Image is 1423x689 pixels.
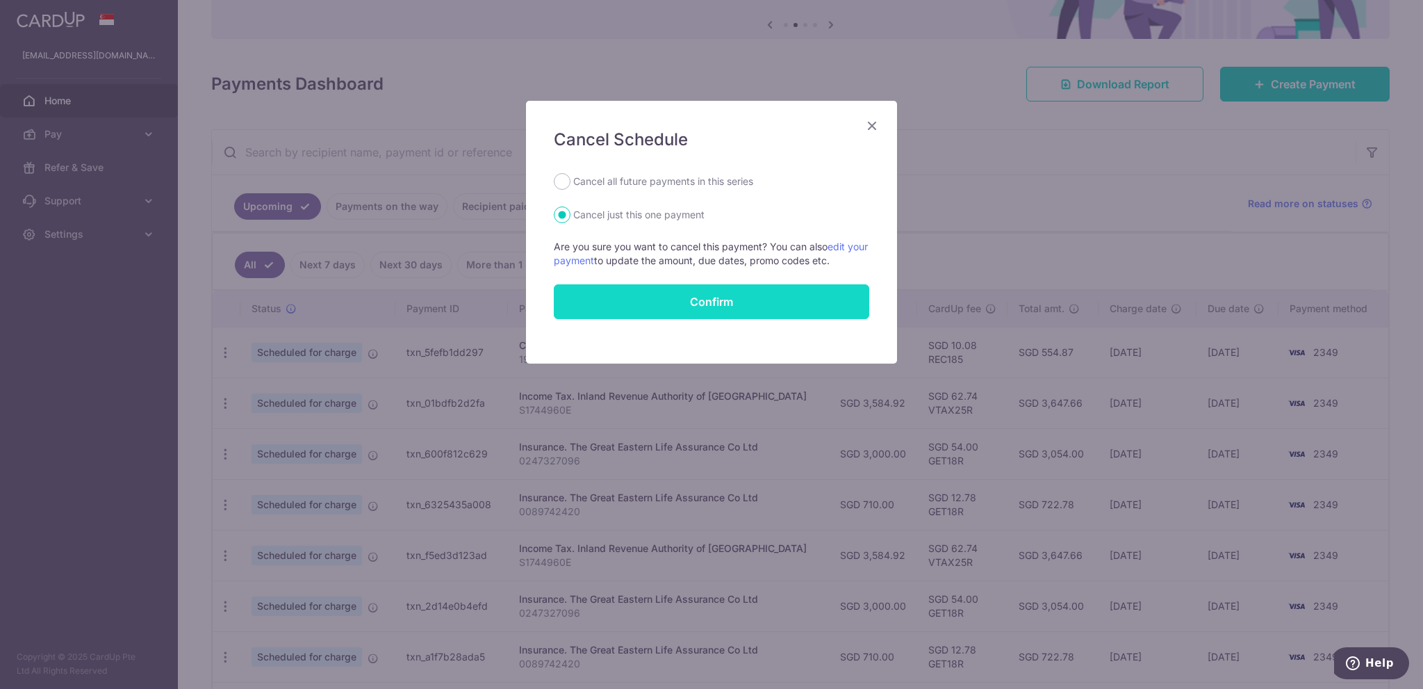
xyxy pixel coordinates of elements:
[573,206,705,223] label: Cancel just this one payment
[864,117,880,134] button: Close
[554,284,869,319] button: Confirm
[554,240,869,268] p: Are you sure you want to cancel this payment? You can also to update the amount, due dates, promo...
[554,129,869,151] h5: Cancel Schedule
[573,173,753,190] label: Cancel all future payments in this series
[1334,647,1409,682] iframe: Opens a widget where you can find more information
